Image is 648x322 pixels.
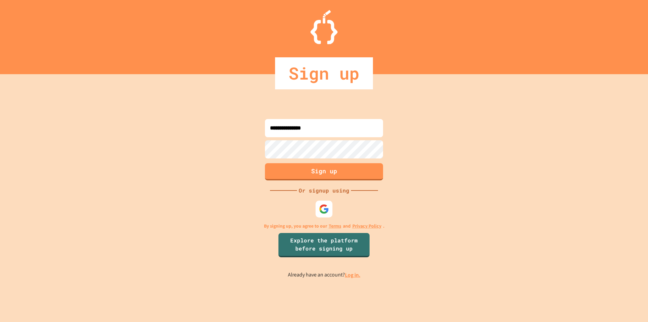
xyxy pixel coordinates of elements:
[278,233,370,257] a: Explore the platform before signing up
[288,271,360,279] p: Already have an account?
[352,223,381,230] a: Privacy Policy
[297,186,351,195] div: Or signup using
[310,10,337,44] img: Logo.svg
[265,163,383,180] button: Sign up
[329,223,341,230] a: Terms
[275,57,373,89] div: Sign up
[264,223,384,230] p: By signing up, you agree to our and .
[345,271,360,279] a: Log in.
[319,204,329,214] img: google-icon.svg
